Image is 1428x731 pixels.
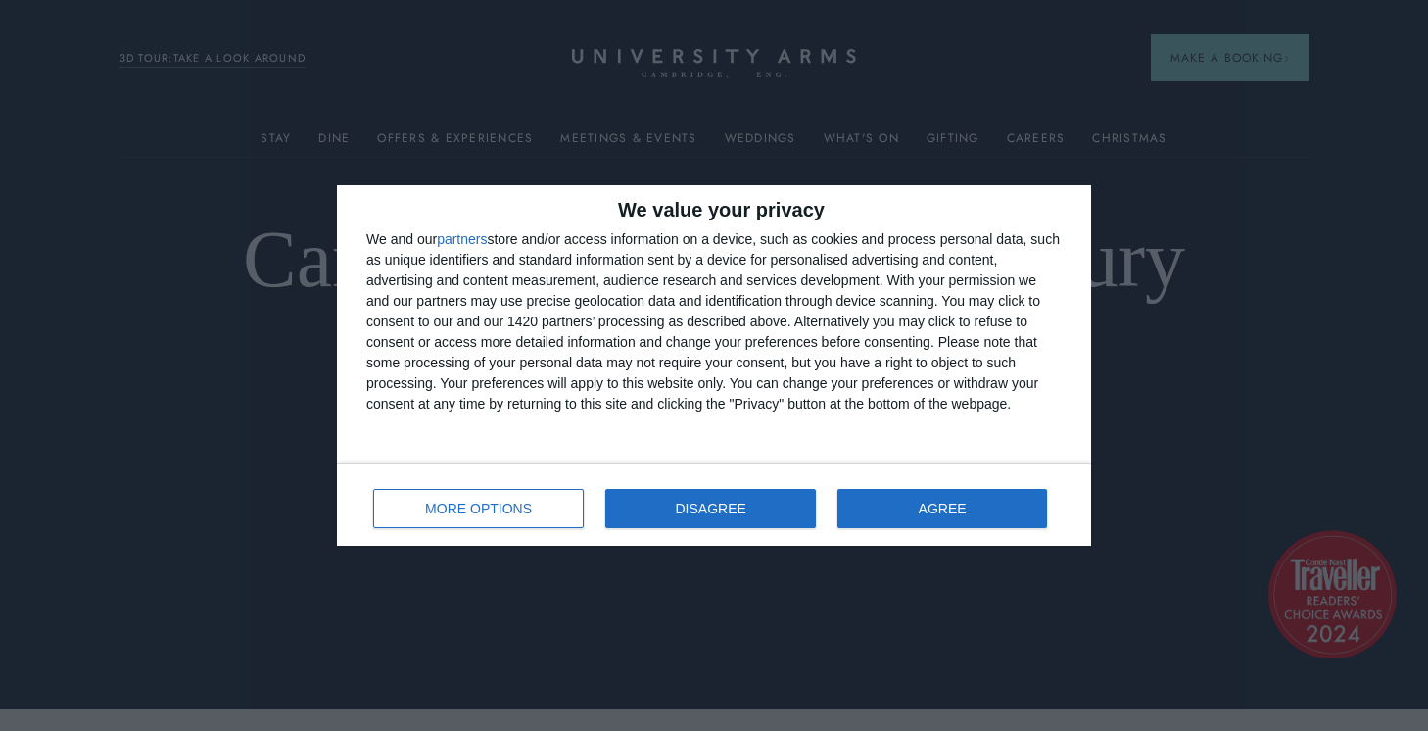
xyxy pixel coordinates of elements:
h2: We value your privacy [366,200,1062,219]
button: AGREE [837,489,1047,528]
div: We and our store and/or access information on a device, such as cookies and process personal data... [366,229,1062,414]
div: qc-cmp2-ui [337,185,1091,546]
span: DISAGREE [676,502,746,515]
button: MORE OPTIONS [373,489,584,528]
button: partners [437,232,487,246]
span: AGREE [919,502,967,515]
span: MORE OPTIONS [425,502,532,515]
button: DISAGREE [605,489,816,528]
